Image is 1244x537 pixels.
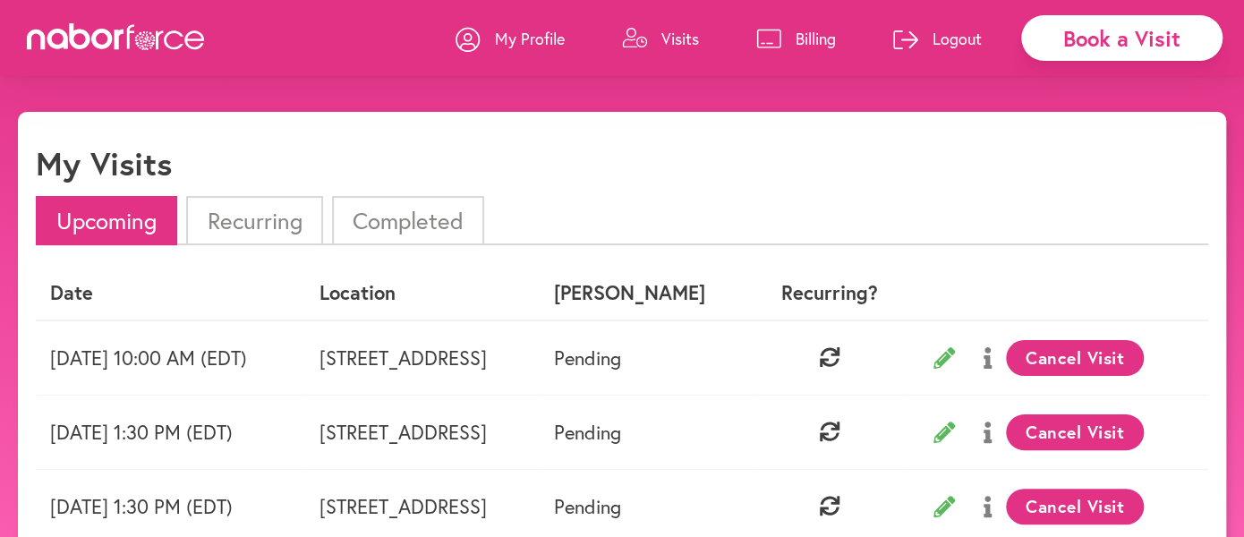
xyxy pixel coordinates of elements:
[332,196,484,245] li: Completed
[305,395,540,469] td: [STREET_ADDRESS]
[456,12,565,65] a: My Profile
[495,28,565,49] p: My Profile
[622,12,699,65] a: Visits
[540,267,754,320] th: [PERSON_NAME]
[1006,340,1145,376] button: Cancel Visit
[1006,414,1145,450] button: Cancel Visit
[305,320,540,396] td: [STREET_ADDRESS]
[1021,15,1223,61] div: Book a Visit
[661,28,699,49] p: Visits
[36,395,305,469] td: [DATE] 1:30 PM (EDT)
[540,395,754,469] td: Pending
[796,28,836,49] p: Billing
[186,196,322,245] li: Recurring
[36,267,305,320] th: Date
[36,196,177,245] li: Upcoming
[305,267,540,320] th: Location
[754,267,904,320] th: Recurring?
[933,28,982,49] p: Logout
[36,320,305,396] td: [DATE] 10:00 AM (EDT)
[540,320,754,396] td: Pending
[893,12,982,65] a: Logout
[36,144,172,183] h1: My Visits
[756,12,836,65] a: Billing
[1006,489,1145,524] button: Cancel Visit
